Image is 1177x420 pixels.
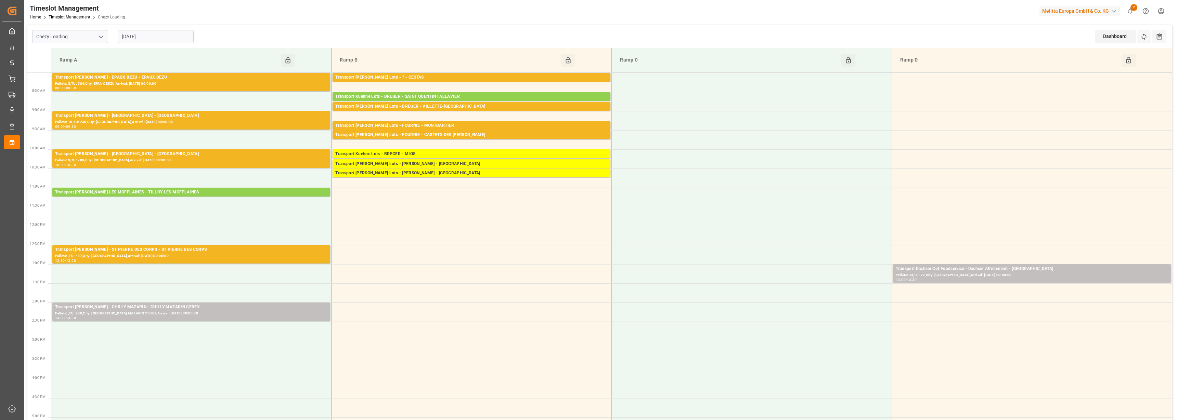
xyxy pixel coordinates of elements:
[66,316,76,320] div: 14:30
[335,167,608,173] div: Pallets: 7,TU: 136,City: [GEOGRAPHIC_DATA],Arrival: [DATE] 00:00:00
[906,278,907,281] div: -
[30,15,41,19] a: Home
[1130,4,1137,11] span: 2
[337,54,561,67] div: Ramp B
[55,311,327,316] div: Pallets: ,TU: 900,City: [GEOGRAPHIC_DATA] MAZARIN CEDEX,Arrival: [DATE] 00:00:00
[55,119,327,125] div: Pallets: 10,TU: 230,City: [GEOGRAPHIC_DATA],Arrival: [DATE] 00:00:00
[897,54,1122,67] div: Ramp D
[95,31,106,42] button: open menu
[32,338,46,341] span: 3:00 PM
[32,357,46,361] span: 3:30 PM
[335,93,608,100] div: Transport Kuehne Lots - BREGER - SAINT QUENTIN FALLAVIER
[335,74,608,81] div: Transport [PERSON_NAME] Lots - ? - CESTAS
[30,242,46,246] span: 12:30 PM
[335,110,608,116] div: Pallets: 3,TU: 637,City: [GEOGRAPHIC_DATA],Arrival: [DATE] 00:00:00
[1138,3,1153,19] button: Help Center
[55,253,327,259] div: Pallets: ,TU: 497,City: [GEOGRAPHIC_DATA],Arrival: [DATE] 00:00:00
[55,74,327,81] div: Transport [PERSON_NAME] - EPAUX BEZU - EPAUX BEZU
[335,103,608,110] div: Transport [PERSON_NAME] Lots - BREGER - VILLETTE-[GEOGRAPHIC_DATA]
[49,15,90,19] a: Timeslot Management
[335,151,608,158] div: Transport Kuehne Lots - BREGER - MIOS
[30,146,46,150] span: 10:00 AM
[32,280,46,284] span: 1:30 PM
[896,272,1168,278] div: Pallets: 33,TU: 22,City: [GEOGRAPHIC_DATA],Arrival: [DATE] 00:00:00
[118,30,194,43] input: DD-MM-YYYY
[65,125,66,128] div: -
[1095,30,1136,43] div: Dashboard
[30,204,46,207] span: 11:30 AM
[66,163,76,166] div: 10:30
[32,108,46,112] span: 9:00 AM
[55,196,327,202] div: Pallets: 2,TU: 141,City: TILLOY LES MOFFLAINES,Arrival: [DATE] 00:00:00
[57,54,281,67] div: Ramp A
[335,138,608,144] div: Pallets: 4,TU: 13,City: CASTETS DES [PERSON_NAME],Arrival: [DATE] 00:00:00
[55,163,65,166] div: 10:00
[896,278,906,281] div: 13:00
[335,122,608,129] div: Transport [PERSON_NAME] Lots - FOURNIE - MONTBARTIER
[55,304,327,311] div: Transport [PERSON_NAME] - CHILLY MAZARIN - CHILLY MAZARIN CEDEX
[55,86,65,90] div: 08:00
[66,259,76,262] div: 13:00
[66,125,76,128] div: 09:30
[335,132,608,138] div: Transport [PERSON_NAME] Lots - FOURNIE - CASTETS DES [PERSON_NAME]
[30,223,46,227] span: 12:00 PM
[335,170,608,177] div: Transport [PERSON_NAME] Lots - [PERSON_NAME] - [GEOGRAPHIC_DATA]
[66,86,76,90] div: 08:30
[55,81,327,87] div: Pallets: 5,TU: 584,City: EPAUX BEZU,Arrival: [DATE] 00:00:00
[335,100,608,106] div: Pallets: 4,TU: 56,City: [GEOGRAPHIC_DATA][PERSON_NAME],Arrival: [DATE] 00:00:00
[32,261,46,265] span: 1:00 PM
[65,316,66,320] div: -
[30,3,125,13] div: Timeslot Management
[32,89,46,93] span: 8:30 AM
[30,185,46,188] span: 11:00 AM
[335,81,608,87] div: Pallets: 17,TU: 156,City: [GEOGRAPHIC_DATA],Arrival: [DATE] 00:00:00
[65,259,66,262] div: -
[55,158,327,163] div: Pallets: 9,TU: 700,City: [GEOGRAPHIC_DATA],Arrival: [DATE] 00:00:00
[55,259,65,262] div: 12:30
[32,414,46,418] span: 5:00 PM
[32,395,46,399] span: 4:30 PM
[1039,4,1123,17] button: Melitta Europa GmbH & Co. KG
[55,151,327,158] div: Transport [PERSON_NAME] - [GEOGRAPHIC_DATA] - [GEOGRAPHIC_DATA]
[32,30,108,43] input: Type to search/select
[55,246,327,253] div: Transport [PERSON_NAME] - ST PIERRE DES CORPS - ST PIERRE DES CORPS
[32,299,46,303] span: 2:00 PM
[65,163,66,166] div: -
[907,278,917,281] div: 13:30
[55,112,327,119] div: Transport [PERSON_NAME] - [GEOGRAPHIC_DATA] - [GEOGRAPHIC_DATA]
[335,158,608,163] div: Pallets: ,TU: 305,City: MIOS,Arrival: [DATE] 00:00:00
[896,266,1168,272] div: Transport Dachser Cof Foodservice - Dachser Affrètement - [GEOGRAPHIC_DATA]
[335,129,608,135] div: Pallets: 5,TU: 190,City: MONTBARTIER,Arrival: [DATE] 00:00:00
[617,54,841,67] div: Ramp C
[30,165,46,169] span: 10:30 AM
[32,319,46,322] span: 2:30 PM
[65,86,66,90] div: -
[335,161,608,167] div: Transport [PERSON_NAME] Lots - [PERSON_NAME] - [GEOGRAPHIC_DATA]
[1123,3,1138,19] button: show 2 new notifications
[32,127,46,131] span: 9:30 AM
[55,125,65,128] div: 09:00
[55,316,65,320] div: 14:00
[335,177,608,182] div: Pallets: 3,TU: 168,City: [GEOGRAPHIC_DATA],Arrival: [DATE] 00:00:00
[1039,6,1120,16] div: Melitta Europa GmbH & Co. KG
[32,376,46,380] span: 4:00 PM
[55,189,327,196] div: Transport [PERSON_NAME] LES MOFFLAINES - TILLOY LES MOFFLAINES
